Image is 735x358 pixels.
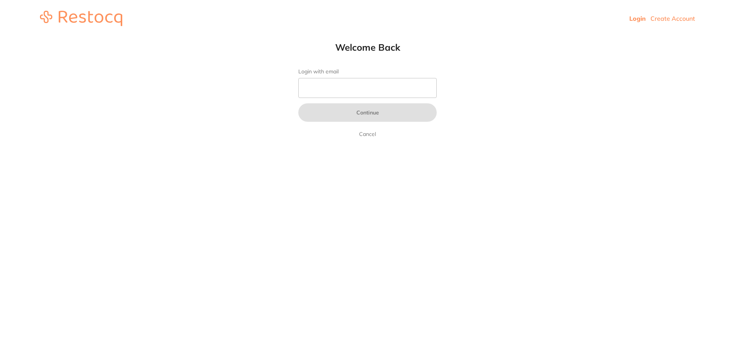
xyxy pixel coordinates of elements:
[358,129,377,139] a: Cancel
[40,11,122,26] img: restocq_logo.svg
[650,15,695,22] a: Create Account
[629,15,646,22] a: Login
[298,68,437,75] label: Login with email
[298,103,437,122] button: Continue
[283,41,452,53] h1: Welcome Back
